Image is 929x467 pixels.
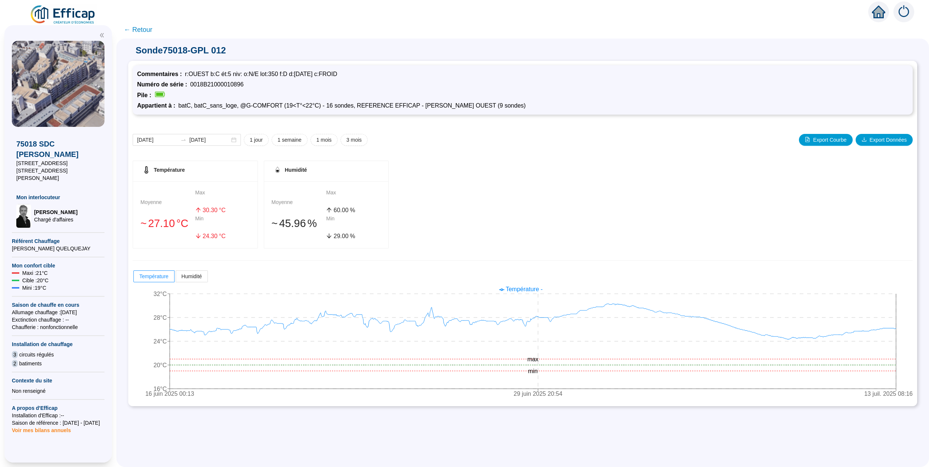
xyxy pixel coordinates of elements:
span: Pile : [137,92,154,98]
span: Humidité [285,167,307,173]
span: double-left [99,33,104,38]
img: Chargé d'affaires [16,204,31,228]
span: % [350,232,355,241]
span: arrow-down [326,233,332,239]
span: .00 [340,207,348,213]
tspan: 16 juin 2025 00:13 [145,391,194,397]
span: 29 [334,233,340,239]
span: 75018 SDC [PERSON_NAME] [16,139,100,159]
span: Export Courbe [813,136,846,144]
span: ← Retour [124,24,152,35]
tspan: 24°C [153,338,167,345]
span: .10 [160,217,175,229]
tspan: max [527,356,538,362]
span: .30 [209,207,218,213]
tspan: 32°C [153,291,167,297]
span: Chargé d'affaires [34,216,77,223]
button: 1 semaine [272,134,308,146]
span: swap-right [180,137,186,143]
span: Température [154,167,185,173]
span: 1 semaine [278,136,302,144]
tspan: min [528,368,538,374]
span: Contexte du site [12,377,104,384]
span: 󠁾~ [140,216,147,231]
span: A propos d'Efficap [12,404,104,412]
span: home [872,5,885,19]
img: alerts [893,1,914,22]
tspan: 28°C [153,315,167,321]
tspan: 20°C [153,362,167,368]
span: Voir mes bilans annuels [12,423,71,433]
span: [PERSON_NAME] [34,208,77,216]
span: .00 [340,233,348,239]
span: file-image [805,137,810,142]
span: % [350,206,355,215]
input: Date de fin [189,136,230,144]
span: 30 [203,207,209,213]
span: batiments [19,360,42,367]
span: arrow-down [195,233,201,239]
span: % [307,216,317,231]
span: Référent Chauffage [12,237,104,245]
span: Température [139,273,169,279]
span: to [180,137,186,143]
span: Cible : 20 °C [22,277,49,284]
span: [STREET_ADDRESS][PERSON_NAME] [16,167,100,182]
button: 3 mois [341,134,368,146]
tspan: 29 juin 2025 20:54 [514,391,563,397]
span: Mini : 19 °C [22,284,46,292]
span: 1 mois [316,136,332,144]
span: Installation d'Efficap : -- [12,412,104,419]
div: Max [195,189,250,204]
span: °C [219,206,226,215]
span: 2 [12,360,18,367]
span: Appartient à : [137,102,178,109]
span: circuits régulés [19,351,54,358]
span: .30 [209,233,218,239]
span: Saison de chauffe en cours [12,301,104,309]
img: efficap energie logo [30,4,97,25]
span: 3 mois [346,136,362,144]
span: arrow-up [326,207,332,213]
span: Mon interlocuteur [16,194,100,201]
span: °C [219,232,226,241]
span: Allumage chauffage : [DATE] [12,309,104,316]
span: 60 [334,207,340,213]
span: [PERSON_NAME] QUELQUEJAY [12,245,104,252]
tspan: 13 juil. 2025 08:16 [864,391,913,397]
span: .96 [291,217,306,229]
span: [STREET_ADDRESS] [16,159,100,167]
button: Export Courbe [799,134,852,146]
span: r:OUEST b:C ét:5 niv: o:N/E lot:350 f:D d:[DATE] c:FROID [185,71,337,77]
div: Max [326,189,381,204]
button: 1 mois [311,134,338,146]
span: Chaufferie : non fonctionnelle [12,323,104,331]
span: 1 jour [250,136,263,144]
span: 0018B21000010896 [190,81,243,88]
span: °C [176,216,188,231]
span: arrow-up [195,207,201,213]
span: 24 [203,233,209,239]
span: Commentaires : [137,71,185,77]
button: 1 jour [244,134,269,146]
span: Mon confort cible [12,262,104,269]
span: Installation de chauffage [12,341,104,348]
span: Sonde 75018-GPL 012 [128,45,917,56]
div: Min [195,215,250,230]
span: Maxi : 21 °C [22,269,48,277]
span: Humidité [182,273,202,279]
tspan: 16°C [153,386,167,392]
div: Moyenne [272,198,326,214]
span: 󠁾~ [272,216,278,231]
span: 27 [148,217,160,229]
div: Moyenne [140,198,195,214]
div: Min [326,215,381,230]
span: download [862,137,867,142]
span: 45 [279,217,291,229]
div: Non renseigné [12,387,104,395]
input: Date de début [137,136,177,144]
button: Export Données [856,134,913,146]
span: batC, batC_sans_loge, @G-COMFORT (19<T°<22°C) - 16 sondes, REFERENCE EFFICAP - [PERSON_NAME] OUES... [178,102,526,109]
span: Numéro de série : [137,81,190,88]
span: Exctinction chauffage : -- [12,316,104,323]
